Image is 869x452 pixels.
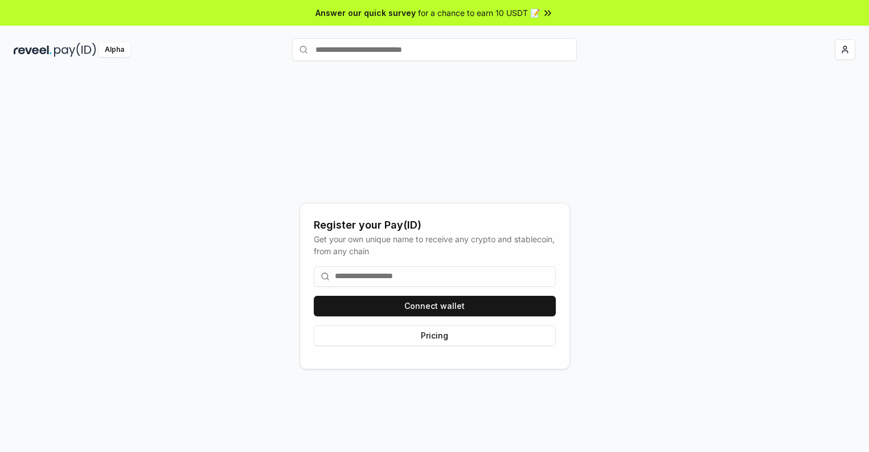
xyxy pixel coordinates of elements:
img: pay_id [54,43,96,57]
div: Alpha [99,43,130,57]
div: Register your Pay(ID) [314,217,556,233]
button: Connect wallet [314,296,556,316]
span: for a chance to earn 10 USDT 📝 [418,7,540,19]
span: Answer our quick survey [315,7,416,19]
div: Get your own unique name to receive any crypto and stablecoin, from any chain [314,233,556,257]
button: Pricing [314,325,556,346]
img: reveel_dark [14,43,52,57]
